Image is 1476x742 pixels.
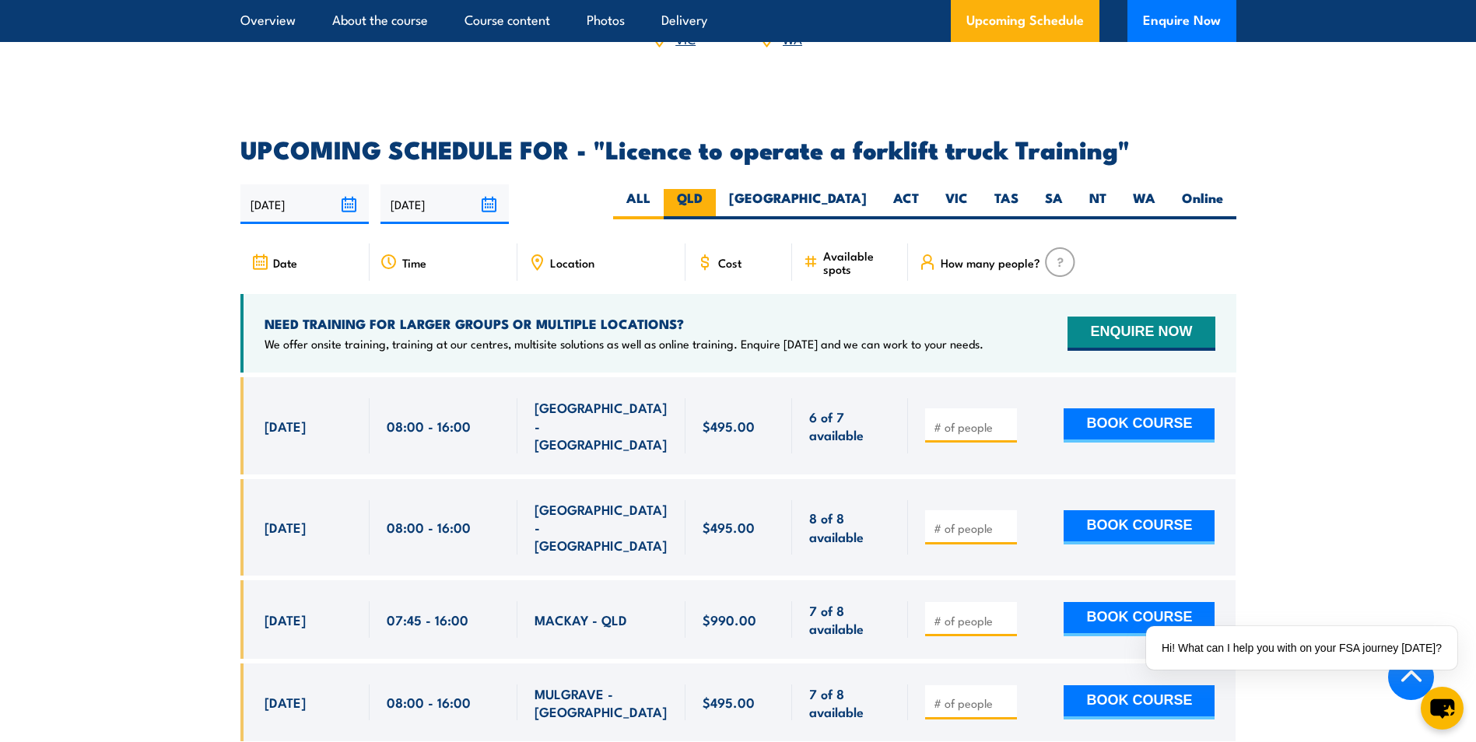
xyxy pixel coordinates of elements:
input: To date [380,184,509,224]
span: MULGRAVE - [GEOGRAPHIC_DATA] [535,684,668,721]
div: Hi! What can I help you with on your FSA journey [DATE]? [1146,626,1457,670]
span: $495.00 [703,417,755,435]
button: BOOK COURSE [1064,685,1215,719]
button: BOOK COURSE [1064,602,1215,636]
label: ALL [613,189,664,219]
span: Cost [718,256,742,269]
span: Date [273,256,297,269]
label: [GEOGRAPHIC_DATA] [716,189,880,219]
span: Time [402,256,426,269]
span: [DATE] [265,693,306,711]
button: ENQUIRE NOW [1068,317,1215,351]
span: How many people? [941,256,1040,269]
span: 07:45 - 16:00 [387,611,468,628]
p: We offer onsite training, training at our centres, multisite solutions as well as online training... [265,336,983,352]
span: $495.00 [703,518,755,536]
input: From date [240,184,369,224]
span: 08:00 - 16:00 [387,693,471,711]
span: [DATE] [265,518,306,536]
span: MACKAY - QLD [535,611,627,628]
input: # of people [934,520,1011,536]
span: 6 of 7 available [809,408,891,444]
span: $495.00 [703,693,755,711]
label: TAS [981,189,1032,219]
h2: UPCOMING SCHEDULE FOR - "Licence to operate a forklift truck Training" [240,138,1236,159]
button: chat-button [1421,687,1464,730]
span: 7 of 8 available [809,684,891,721]
h4: NEED TRAINING FOR LARGER GROUPS OR MULTIPLE LOCATIONS? [265,315,983,332]
label: VIC [932,189,981,219]
span: 7 of 8 available [809,601,891,638]
span: 08:00 - 16:00 [387,518,471,536]
span: [DATE] [265,611,306,628]
label: NT [1076,189,1120,219]
input: # of people [934,695,1011,711]
label: ACT [880,189,932,219]
span: 8 of 8 available [809,509,891,545]
span: Available spots [823,249,897,275]
span: $990.00 [703,611,756,628]
input: # of people [934,419,1011,435]
input: # of people [934,613,1011,628]
span: [GEOGRAPHIC_DATA] - [GEOGRAPHIC_DATA] [535,500,668,555]
label: SA [1032,189,1076,219]
label: Online [1169,189,1236,219]
label: WA [1120,189,1169,219]
button: BOOK COURSE [1064,510,1215,544]
label: QLD [664,189,716,219]
span: Location [550,256,594,269]
span: [DATE] [265,417,306,435]
button: BOOK COURSE [1064,408,1215,443]
span: 08:00 - 16:00 [387,417,471,435]
span: [GEOGRAPHIC_DATA] - [GEOGRAPHIC_DATA] [535,398,668,453]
